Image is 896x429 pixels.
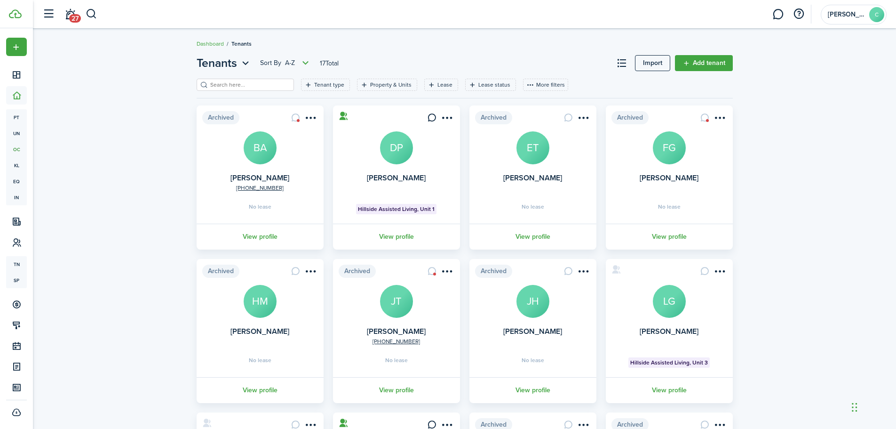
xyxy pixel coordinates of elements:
[475,265,512,278] span: Archived
[6,141,27,157] a: oc
[522,357,544,363] span: No lease
[9,9,22,18] img: TenantCloud
[604,377,734,403] a: View profile
[303,113,318,126] button: Open menu
[658,204,681,210] span: No lease
[244,285,277,318] a: HM
[516,285,549,318] a: JH
[195,377,325,403] a: View profile
[675,55,733,71] a: Add tenant
[380,285,413,318] a: JT
[86,6,97,22] button: Search
[869,7,884,22] avatar-text: C
[465,79,516,91] filter-tag: Open filter
[852,393,857,421] div: Drag
[6,173,27,189] a: eq
[367,326,426,337] a: [PERSON_NAME]
[439,113,454,126] button: Open menu
[630,358,708,367] span: Hillside Assisted Living, Unit 3
[195,224,325,250] a: View profile
[380,131,413,164] a: DP
[202,111,239,124] span: Archived
[523,79,568,91] button: More filters
[231,40,252,48] span: Tenants
[6,157,27,173] a: kl
[6,256,27,272] a: tn
[6,109,27,125] a: pt
[712,267,727,279] button: Open menu
[475,111,512,124] span: Archived
[828,11,865,18] span: Christopher
[6,189,27,205] a: in
[516,131,549,164] a: ET
[6,272,27,288] span: sp
[332,377,461,403] a: View profile
[367,172,426,183] a: [PERSON_NAME]
[640,326,698,337] a: [PERSON_NAME]
[640,172,698,183] a: [PERSON_NAME]
[424,79,458,91] filter-tag: Open filter
[332,224,461,250] a: View profile
[611,111,649,124] span: Archived
[373,337,420,346] a: [PHONE_NUMBER]
[303,267,318,279] button: Open menu
[320,58,339,68] header-page-total: 17 Total
[40,5,57,23] button: Open sidebar
[69,14,81,23] span: 27
[468,377,598,403] a: View profile
[468,224,598,250] a: View profile
[653,131,686,164] a: FG
[769,2,787,26] a: Messaging
[285,58,295,68] span: A-Z
[604,224,734,250] a: View profile
[197,55,252,72] button: Tenants
[385,357,408,363] span: No lease
[437,81,452,89] filter-tag-label: Lease
[370,81,412,89] filter-tag-label: Property & Units
[260,58,285,68] span: Sort by
[260,57,311,69] button: Open menu
[849,384,896,429] iframe: Chat Widget
[230,326,289,337] a: [PERSON_NAME]
[6,38,27,56] button: Open menu
[314,81,344,89] filter-tag-label: Tenant type
[712,113,727,126] button: Open menu
[6,125,27,141] a: un
[522,204,544,210] span: No lease
[230,172,289,183] a: [PERSON_NAME]
[576,113,591,126] button: Open menu
[249,204,271,210] span: No lease
[358,205,435,213] span: Hillside Assisted Living, Unit 1
[653,285,686,318] a: LG
[236,184,284,192] a: [PHONE_NUMBER]
[503,326,562,337] a: [PERSON_NAME]
[249,357,271,363] span: No lease
[635,55,670,71] a: Import
[503,172,562,183] a: [PERSON_NAME]
[439,267,454,279] button: Open menu
[791,6,807,22] button: Open resource center
[301,79,350,91] filter-tag: Open filter
[197,40,224,48] a: Dashboard
[208,81,291,89] input: Search here...
[197,55,237,72] span: Tenants
[260,57,311,69] button: Sort byA-Z
[244,131,277,164] a: BA
[197,55,252,72] button: Open menu
[478,81,510,89] filter-tag-label: Lease status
